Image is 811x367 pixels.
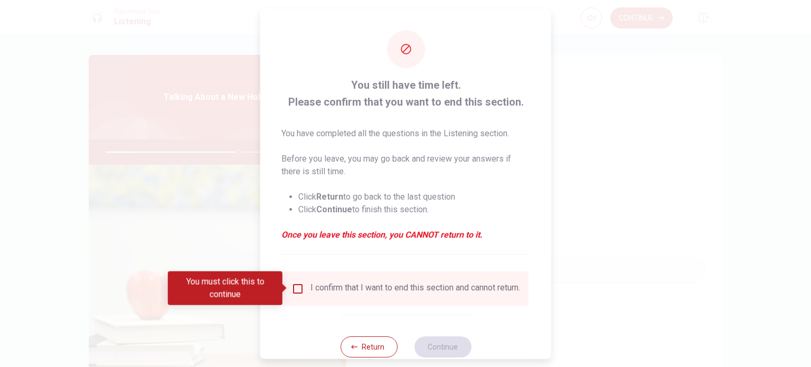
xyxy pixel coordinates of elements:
p: You have completed all the questions in the Listening section. [281,127,530,139]
div: I confirm that I want to end this section and cannot return. [310,282,520,295]
button: Continue [414,336,471,357]
li: Click to go back to the last question [298,190,530,203]
strong: Continue [316,204,352,214]
p: Before you leave, you may go back and review your answers if there is still time. [281,152,530,177]
li: Click to finish this section. [298,203,530,215]
span: You must click this to continue [291,282,304,295]
span: You still have time left. Please confirm that you want to end this section. [281,76,530,110]
button: Return [340,336,397,357]
em: Once you leave this section, you CANNOT return to it. [281,228,530,241]
div: You must click this to continue [168,271,282,305]
strong: Return [316,191,343,201]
